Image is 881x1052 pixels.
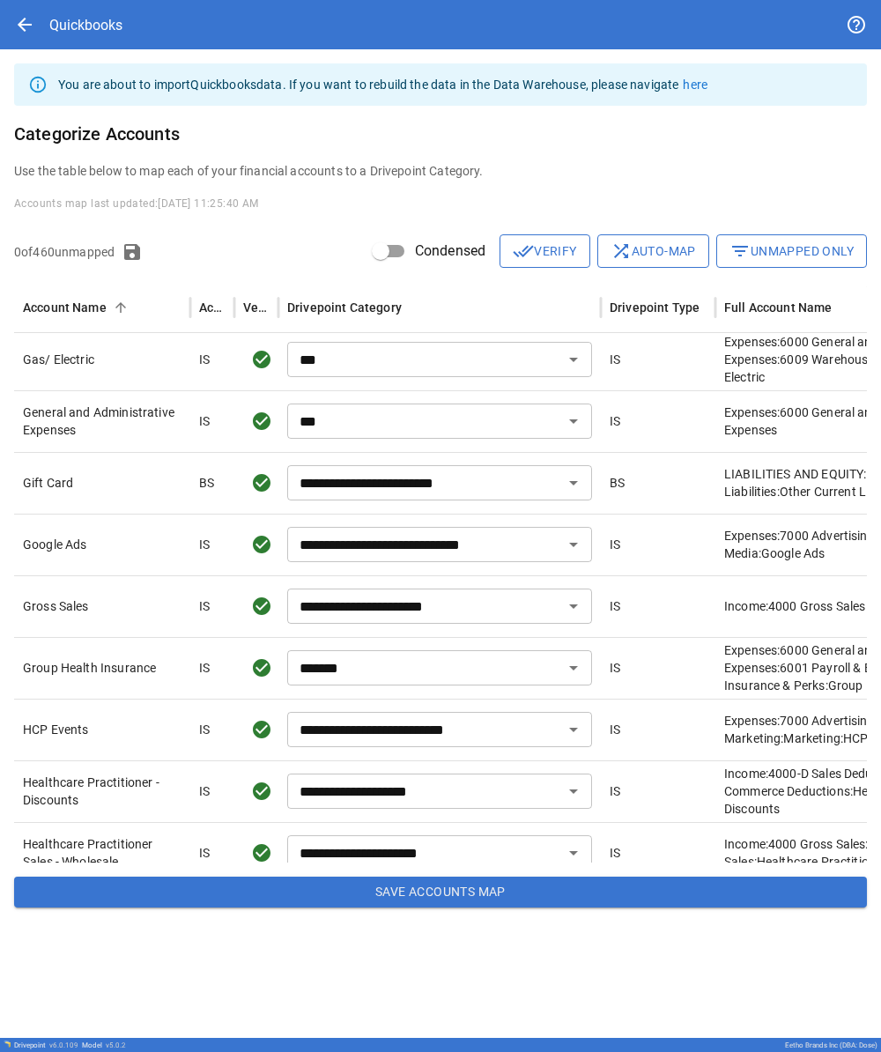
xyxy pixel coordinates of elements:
button: Unmapped Only [716,234,867,268]
button: Open [561,470,586,495]
button: Open [561,532,586,557]
div: Drivepoint Category [287,300,402,315]
p: Google Ads [23,536,181,553]
div: Quickbooks [49,17,122,33]
span: shuffle [611,241,632,262]
span: v 6.0.109 [49,1041,78,1049]
p: IS [610,351,620,368]
button: Open [561,841,586,865]
p: IS [610,597,620,615]
span: v 5.0.2 [106,1041,126,1049]
p: IS [199,844,210,862]
button: Verify [500,234,589,268]
p: BS [199,474,214,492]
button: Open [561,409,586,433]
p: Healthcare Practitioner Sales - Wholesale [23,835,181,870]
p: 0 of 460 unmapped [14,243,115,261]
button: Open [561,717,586,742]
div: Account Name [23,300,107,315]
p: IS [199,659,210,677]
p: Group Health Insurance [23,659,181,677]
div: Account Type [199,300,224,315]
span: Accounts map last updated: [DATE] 11:25:40 AM [14,197,259,210]
p: IS [610,659,620,677]
button: Sort [108,295,133,320]
h6: Categorize Accounts [14,120,867,148]
p: IS [610,721,620,738]
p: BS [610,474,625,492]
div: You are about to import Quickbooks data. If you want to rebuild the data in the Data Warehouse, p... [58,69,707,100]
p: IS [610,536,620,553]
span: arrow_back [14,14,35,35]
button: Open [561,779,586,804]
button: Open [561,594,586,619]
button: Open [561,656,586,680]
div: Eetho Brands Inc (DBA: Dose) [785,1041,877,1049]
p: IS [610,782,620,800]
div: Model [82,1041,126,1049]
img: Drivepoint [4,1041,11,1048]
div: Verified [243,300,268,315]
div: Full Account Name [724,300,833,315]
button: Open [561,347,586,372]
p: IS [610,844,620,862]
p: Gas/ Electric [23,351,181,368]
span: Condensed [415,241,485,262]
p: Healthcare Practitioner - Discounts [23,774,181,809]
a: here [683,78,707,92]
p: Use the table below to map each of your financial accounts to a Drivepoint Category. [14,162,867,180]
span: filter_list [729,241,751,262]
p: IS [199,597,210,615]
p: IS [199,721,210,738]
p: General and Administrative Expenses [23,404,181,439]
button: Auto-map [597,234,709,268]
p: IS [610,412,620,430]
p: IS [199,351,210,368]
p: IS [199,782,210,800]
p: IS [199,536,210,553]
button: Save Accounts Map [14,877,867,908]
p: IS [199,412,210,430]
p: Gift Card [23,474,181,492]
span: done_all [513,241,534,262]
div: Drivepoint Type [610,300,700,315]
p: Gross Sales [23,597,181,615]
p: HCP Events [23,721,181,738]
div: Drivepoint [14,1041,78,1049]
